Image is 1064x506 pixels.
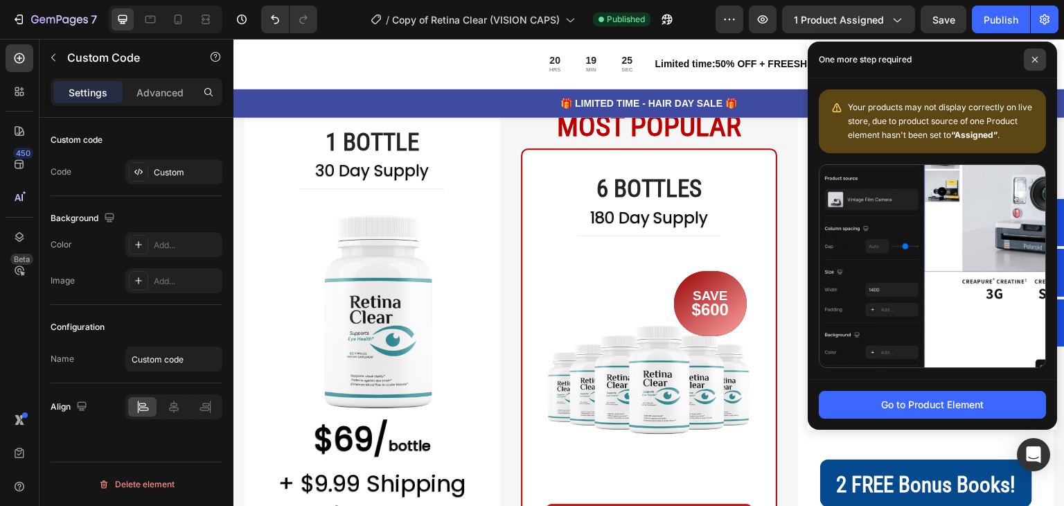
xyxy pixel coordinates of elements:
[154,239,219,252] div: Add...
[51,274,75,287] div: Image
[261,6,317,33] div: Undo/Redo
[422,18,830,33] p: Limited time:50% OFF + FREESHIPPING
[316,28,328,35] p: HRS
[82,121,195,143] span: 30 Day Supply
[51,473,222,496] button: Delete element
[607,13,645,26] span: Published
[1,58,830,72] p: 🎁 LIMITED TIME - HAIR DAY SALE 🎁
[51,398,90,417] div: Align
[51,353,74,365] div: Name
[233,39,1064,506] iframe: Design area
[51,166,71,178] div: Code
[972,6,1030,33] button: Publish
[819,391,1046,419] button: Go to Product Element
[316,15,328,28] div: 20
[392,12,560,27] span: Copy of Retina Clear (VISION CAPS)
[13,148,33,159] div: 450
[69,85,107,100] p: Settings
[51,238,72,251] div: Color
[80,378,155,423] strong: $69/
[357,168,475,190] span: 180 Day Supply
[782,6,915,33] button: 1 product assigned
[810,216,824,252] span: Popup 2
[323,71,508,104] span: MOST POPULAR
[810,266,824,302] span: Popup 3
[951,130,997,140] b: “Assigned”
[984,12,1018,27] div: Publish
[636,121,750,143] span: 90 Day Supply
[96,460,181,497] strong: $78.99
[154,166,219,179] div: Custom
[311,133,520,168] h3: 6 BOTTLES
[794,12,884,27] span: 1 product assigned
[459,250,494,264] span: SAVE
[10,254,33,265] div: Beta
[848,102,1032,140] span: Your products may not display correctly on live store, due to product source of one Product eleme...
[154,275,219,288] div: Add...
[389,28,400,35] p: SEC
[353,15,364,28] div: 19
[819,53,912,67] p: One more step required
[353,28,364,35] p: MIN
[51,134,103,146] div: Custom code
[587,87,799,121] h3: 3 BOTTLES
[603,433,783,459] strong: 2 FREE Bonus Books!
[810,166,824,202] span: Popup 1
[932,14,955,26] span: Save
[881,397,984,412] div: Go to Product Element
[45,428,233,461] span: + $9.99 Shipping
[91,11,97,28] p: 7
[389,15,400,28] div: 25
[67,49,185,66] p: Custom Code
[51,321,105,333] div: Configuration
[6,6,103,33] button: 7
[738,202,772,217] span: SAVE
[98,476,175,493] div: Delete element
[921,6,966,33] button: Save
[737,214,774,233] strong: $270
[33,87,245,121] h3: 1 BOTTLE
[155,397,197,417] strong: bottle
[136,85,184,100] p: Advanced
[1017,438,1050,471] div: Open Intercom Messenger
[51,209,118,228] div: Background
[386,12,389,27] span: /
[459,261,495,280] strong: $600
